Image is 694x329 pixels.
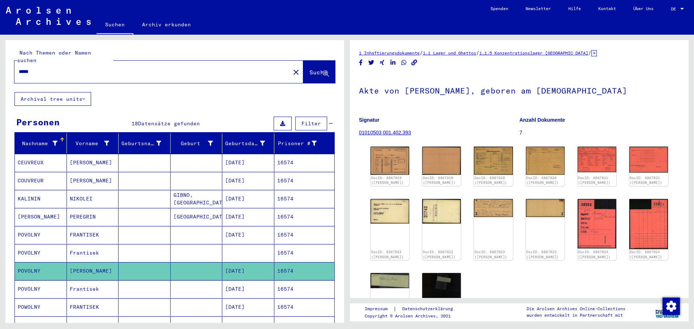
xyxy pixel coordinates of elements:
mat-cell: [PERSON_NAME] [67,172,119,190]
a: DocID: 6867023 ([PERSON_NAME]) [475,250,507,259]
div: Prisoner # [277,138,326,149]
a: DocID: 6867020 ([PERSON_NAME]) [526,176,559,185]
div: Personen [16,116,60,129]
mat-header-cell: Prisoner # [274,133,335,153]
img: 001.jpg [474,199,513,217]
mat-cell: 16574 [274,262,335,280]
mat-cell: [PERSON_NAME] [67,154,119,172]
div: Vorname [70,140,110,147]
mat-cell: POWOLNY [15,298,67,316]
mat-cell: CEUVREUX [15,154,67,172]
a: DocID: 6867020 ([PERSON_NAME]) [475,176,507,185]
a: Datenschutzerklärung [397,305,462,313]
a: DocID: 6867019 ([PERSON_NAME]) [423,176,455,185]
span: DE [671,7,679,12]
mat-header-cell: Nachname [15,133,67,153]
mat-cell: [PERSON_NAME] [67,262,119,280]
span: / [420,49,423,56]
mat-cell: 16574 [274,154,335,172]
button: Copy link [411,58,418,67]
img: 001.jpg [370,199,409,224]
a: DocID: 6867022 ([PERSON_NAME]) [423,250,455,259]
img: 001.jpg [370,147,409,175]
button: Share on Xing [378,58,386,67]
p: Die Arolsen Archives Online-Collections [527,306,625,312]
mat-cell: FRANTISEK [67,226,119,244]
img: 002.jpg [422,273,461,321]
mat-cell: [DATE] [222,298,274,316]
button: Share on Facebook [357,58,365,67]
img: 001.jpg [474,147,513,175]
a: DocID: 6867021 ([PERSON_NAME]) [630,176,662,185]
a: Impressum [365,305,393,313]
a: DocID: 6867019 ([PERSON_NAME]) [371,176,404,185]
mat-cell: POVOLNY [15,244,67,262]
mat-icon: close [292,68,300,77]
img: Zustimmung ändern [663,298,680,315]
a: Suchen [97,16,133,35]
div: Zustimmung ändern [662,297,680,315]
mat-cell: 16574 [274,208,335,226]
div: | [365,305,462,313]
mat-cell: 16574 [274,280,335,298]
p: 7 [519,129,680,137]
img: 002.jpg [422,199,461,224]
p: Copyright © Arolsen Archives, 2021 [365,313,462,319]
div: Geburtsname [121,138,170,149]
button: Clear [289,65,303,79]
mat-cell: 16574 [274,298,335,316]
mat-header-cell: Vorname [67,133,119,153]
div: Nachname [18,138,67,149]
span: 18 [132,120,138,127]
img: 002.jpg [526,147,565,174]
img: yv_logo.png [654,303,681,321]
mat-header-cell: Geburtsname [119,133,171,153]
span: Datensätze gefunden [138,120,200,127]
img: 001.jpg [578,199,616,249]
a: DocID: 6867024 ([PERSON_NAME]) [630,250,662,259]
img: 001.jpg [370,273,409,288]
img: 002.jpg [422,147,461,175]
mat-cell: POVOLNY [15,226,67,244]
mat-cell: 16574 [274,244,335,262]
img: 002.jpg [526,199,565,217]
mat-cell: [DATE] [222,172,274,190]
img: 002.jpg [629,199,668,249]
button: Share on Twitter [368,58,375,67]
mat-cell: POVOLNY [15,280,67,298]
div: Nachname [18,140,57,147]
mat-cell: [DATE] [222,280,274,298]
mat-cell: NIKOLEI [67,190,119,208]
img: 001.jpg [578,147,616,172]
h1: Akte von [PERSON_NAME], geboren am [DEMOGRAPHIC_DATA] [359,74,680,106]
mat-cell: GIBNO, [GEOGRAPHIC_DATA] [171,190,223,208]
mat-cell: [DATE] [222,262,274,280]
a: 01010503 001.402.393 [359,130,411,135]
p: wurden entwickelt in Partnerschaft mit [527,312,625,319]
mat-cell: [DATE] [222,190,274,208]
a: DocID: 6867021 ([PERSON_NAME]) [578,176,611,185]
a: 1.1.5 Konzentrationslager [GEOGRAPHIC_DATA] [479,50,588,56]
mat-header-cell: Geburt‏ [171,133,223,153]
mat-cell: COUVREUR [15,172,67,190]
mat-cell: PEREGRIN [67,208,119,226]
button: Archival tree units [14,92,91,106]
img: Arolsen_neg.svg [6,7,91,25]
span: Filter [301,120,321,127]
button: Filter [295,117,327,130]
mat-cell: [DATE] [222,154,274,172]
mat-cell: 16574 [274,190,335,208]
span: / [588,49,591,56]
div: Geburtsdatum [225,140,265,147]
img: 002.jpg [629,147,668,172]
button: Share on WhatsApp [400,58,408,67]
div: Geburt‏ [173,138,222,149]
mat-cell: Frantisek [67,244,119,262]
button: Suche [303,61,335,83]
a: 1 Inhaftierungsdokumente [359,50,420,56]
a: DocID: 6867023 ([PERSON_NAME]) [526,250,559,259]
a: 1.1 Lager und Ghettos [423,50,476,56]
div: Prisoner # [277,140,317,147]
a: Archiv erkunden [133,16,200,33]
mat-cell: KALININ [15,190,67,208]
